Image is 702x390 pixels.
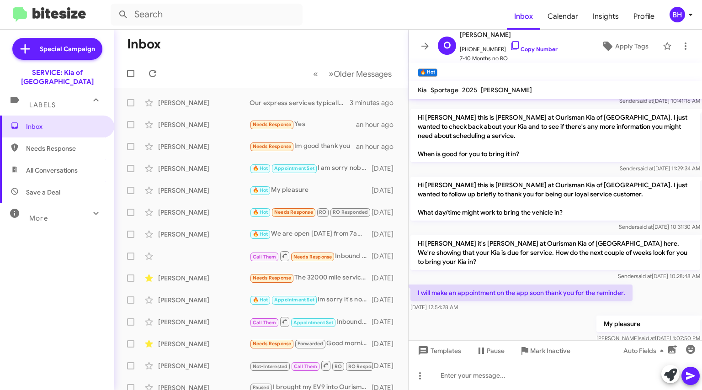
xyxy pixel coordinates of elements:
div: [PERSON_NAME] [158,230,250,239]
span: Needs Response [253,341,292,347]
span: 7-10 Months no RO [460,54,558,63]
span: Needs Response [253,143,292,149]
div: The 32000 mile service cost me about 900 dollars, if I'm looking at a Grand for maintenance every... [250,273,372,283]
span: said at [638,165,654,172]
div: [PERSON_NAME] [158,164,250,173]
span: [PERSON_NAME] [481,86,532,94]
a: Copy Number [510,46,558,53]
div: [PERSON_NAME] [158,339,250,348]
div: [PERSON_NAME] [158,274,250,283]
span: Labels [29,101,56,109]
div: [DATE] [372,252,401,261]
button: Auto Fields [616,343,675,359]
button: Pause [468,343,512,359]
div: We are open [DATE] from 7am to 4pm. [250,229,372,239]
div: Yes [250,119,356,130]
span: RO Responded [348,364,383,369]
span: Forwarded [295,340,325,348]
span: Inbox [26,122,104,131]
div: [PERSON_NAME] [158,208,250,217]
span: 🔥 Hot [253,297,268,303]
p: Hi [PERSON_NAME] this is [PERSON_NAME] at Ourisman Kia of [GEOGRAPHIC_DATA]. I just wanted to che... [410,109,700,162]
span: Calendar [540,3,585,30]
span: More [29,214,48,222]
span: Appointment Set [274,165,314,171]
div: That's perfect! [250,207,372,217]
div: [PERSON_NAME] [158,120,250,129]
span: Profile [626,3,662,30]
span: 🔥 Hot [253,165,268,171]
span: Apply Tags [615,38,649,54]
span: [PHONE_NUMBER] [460,40,558,54]
span: Templates [416,343,461,359]
button: BH [662,7,692,22]
span: 🔥 Hot [253,209,268,215]
span: Call Them [294,364,318,369]
span: Sender [DATE] 10:41:16 AM [619,97,700,104]
div: I am sorry nobody confirmed with you, were you waiting or dropping off the vehicle [250,163,372,174]
span: Sender [DATE] 10:28:48 AM [618,273,700,279]
div: [DATE] [372,230,401,239]
span: Needs Response [26,144,104,153]
div: My pleasure [250,185,372,195]
div: Good morning. I would like to bring it in as soon as possible regarding the trim recall, as I hav... [250,338,372,349]
div: Our express services typically takes about 1.5 hour to 2 hours. We're open on Saturdays as well. [250,98,350,107]
div: [DATE] [372,186,401,195]
div: [DATE] [372,274,401,283]
div: [DATE] [372,361,401,370]
div: an hour ago [356,142,401,151]
button: Mark Inactive [512,343,578,359]
span: Needs Response [253,121,292,127]
p: I will make an appointment on the app soon thank you for the reminder. [410,285,633,301]
div: an hour ago [356,120,401,129]
div: [DATE] [372,208,401,217]
div: [PERSON_NAME] [158,186,250,195]
span: said at [637,97,653,104]
span: 2025 [462,86,477,94]
div: Im good thank you [250,141,356,152]
span: 🔥 Hot [253,187,268,193]
div: Im sorry it's not for 7:30 it would be 7:45! [250,295,372,305]
div: [PERSON_NAME] [158,142,250,151]
span: Kia [418,86,427,94]
span: All Conversations [26,166,78,175]
span: [DATE] 12:54:28 AM [410,304,458,311]
span: Needs Response [293,254,332,260]
div: [DATE] [372,317,401,327]
div: Inbound Call [250,316,372,327]
button: Templates [409,343,468,359]
div: 3 minutes ago [350,98,401,107]
span: Sender [DATE] 11:29:34 AM [620,165,700,172]
span: RO Responded [333,209,368,215]
span: [PERSON_NAME] [460,29,558,40]
span: Needs Response [253,275,292,281]
span: » [329,68,334,79]
button: Apply Tags [591,38,658,54]
span: 🔥 Hot [253,231,268,237]
div: [PERSON_NAME] [158,98,250,107]
p: Hi [PERSON_NAME] it's [PERSON_NAME] at Ourisman Kia of [GEOGRAPHIC_DATA] here. We're showing that... [410,235,700,270]
span: Older Messages [334,69,392,79]
div: [DATE] [372,339,401,348]
span: Call Them [253,320,277,326]
p: Hi [PERSON_NAME] this is [PERSON_NAME] at Ourisman Kia of [GEOGRAPHIC_DATA]. I just wanted to fol... [410,177,700,221]
span: RO [335,364,342,369]
nav: Page navigation example [308,64,397,83]
input: Search [111,4,303,26]
a: Inbox [507,3,540,30]
span: Appointment Set [293,320,334,326]
span: Pause [487,343,505,359]
span: O [443,38,451,53]
div: [PERSON_NAME] [158,295,250,305]
p: My pleasure [596,316,700,332]
span: said at [636,273,652,279]
button: Previous [308,64,324,83]
span: said at [639,335,655,342]
div: [DATE] [372,164,401,173]
a: Insights [585,3,626,30]
a: Special Campaign [12,38,102,60]
span: Special Campaign [40,44,95,53]
small: 🔥 Hot [418,69,437,77]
